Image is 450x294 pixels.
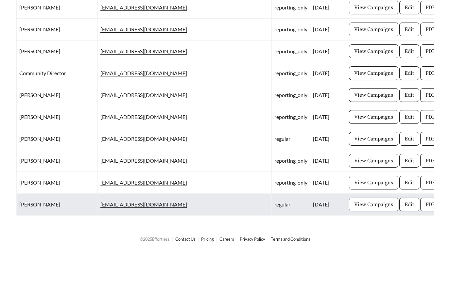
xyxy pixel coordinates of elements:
td: [PERSON_NAME] [17,193,98,215]
a: View Campaigns [349,135,398,141]
button: View Campaigns [349,110,398,123]
span: View Campaigns [354,135,393,142]
td: [DATE] [310,150,346,171]
button: View Campaigns [349,66,398,80]
td: [DATE] [310,106,346,128]
a: View Campaigns [349,47,398,54]
a: View Campaigns [349,201,398,207]
span: View Campaigns [354,178,393,186]
a: Edit [399,244,419,251]
span: View Campaigns [354,156,393,164]
span: Edit [405,200,414,208]
span: View Campaigns [354,244,393,252]
button: Edit [399,132,419,145]
button: View Campaigns [349,219,398,233]
a: Edit [399,135,419,141]
span: © 2025 Effortless [140,280,170,285]
td: [DATE] [310,40,346,62]
td: [DATE] [310,215,346,237]
span: Edit [405,135,414,142]
td: [PERSON_NAME] [17,215,98,237]
span: Edit [405,178,414,186]
td: reporting_only [272,215,310,237]
span: View Campaigns [354,3,393,11]
td: reporting_only [272,150,310,171]
td: [DATE] [310,193,346,215]
button: Edit [399,154,419,167]
span: View Campaigns [354,47,393,55]
button: Edit [399,66,419,80]
button: Edit [399,110,419,123]
a: Careers [219,280,234,285]
td: [PERSON_NAME] [17,84,98,106]
td: [DATE] [310,18,346,40]
a: View Campaigns [349,222,398,229]
span: Edit [405,91,414,99]
td: [PERSON_NAME] [17,40,98,62]
td: Community Director [17,106,98,128]
td: reporting_only [272,193,310,215]
a: Edit [399,157,419,163]
a: Edit [399,25,419,32]
a: Edit [399,179,419,185]
a: View Campaigns [349,69,398,75]
a: View Campaigns [349,157,398,163]
td: Red Road Commons Mgr [17,18,98,40]
button: Edit [399,88,419,102]
button: View Campaigns [349,22,398,36]
span: Edit [405,25,414,33]
span: Edit [405,47,414,55]
a: View Campaigns [349,113,398,119]
span: Edit [405,69,414,77]
a: View Campaigns [349,25,398,32]
td: reporting_only [272,62,310,84]
td: [DATE] [310,237,346,259]
a: Edit [399,47,419,54]
span: View Campaigns [354,222,393,230]
button: View Campaigns [349,44,398,58]
button: View Campaigns [349,197,398,211]
a: View Campaigns [349,4,398,10]
span: Edit [405,113,414,121]
a: Edit [399,91,419,97]
span: View Campaigns [354,25,393,33]
button: Edit [399,0,419,14]
button: View Campaigns [349,241,398,255]
button: View Campaigns [349,175,398,189]
button: View Campaigns [349,154,398,167]
td: [PERSON_NAME] [17,171,98,193]
span: Edit [405,222,414,230]
a: Edit [399,113,419,119]
a: View Campaigns [349,244,398,251]
button: Edit [399,219,419,233]
td: [PERSON_NAME] [17,150,98,171]
td: [DATE] [310,171,346,193]
a: View Campaigns [349,179,398,185]
td: [DATE] [310,62,346,84]
button: Edit [399,175,419,189]
span: View Campaigns [354,200,393,208]
a: Edit [399,201,419,207]
td: [PERSON_NAME] [17,62,98,84]
td: reporting_only [272,128,310,150]
td: regular [272,237,310,259]
a: Privacy Policy [240,280,265,285]
td: reporting_only [272,106,310,128]
button: View Campaigns [349,88,398,102]
a: Terms and Conditions [271,280,310,285]
span: View Campaigns [354,69,393,77]
a: View Campaigns [349,91,398,97]
span: View Campaigns [354,91,393,99]
button: Edit [399,22,419,36]
td: [PERSON_NAME] [17,237,98,259]
a: Edit [399,69,419,75]
td: reporting_only [272,40,310,62]
td: [DATE] [310,84,346,106]
a: Contact Us [175,280,196,285]
button: View Campaigns [349,0,398,14]
a: Edit [399,222,419,229]
td: regular [272,171,310,193]
span: Edit [405,156,414,164]
a: Pricing [201,280,214,285]
td: reporting_only [272,18,310,40]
